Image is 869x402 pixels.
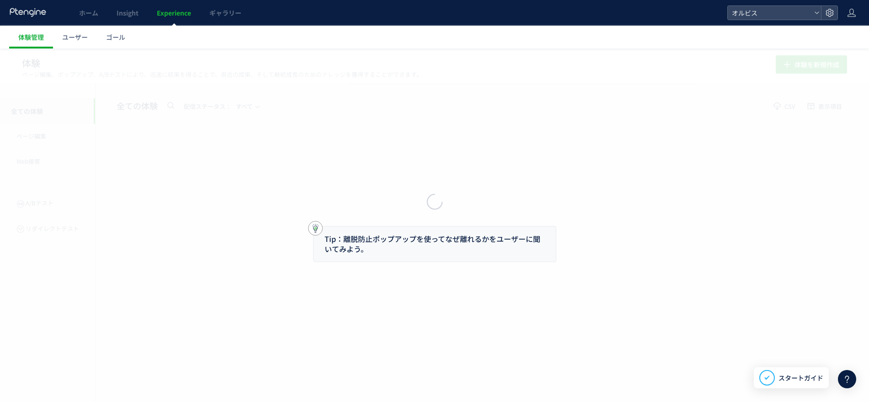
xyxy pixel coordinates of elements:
span: ホーム [79,8,98,17]
span: ギャラリー [209,8,241,17]
span: Insight [117,8,139,17]
span: 体験管理 [18,32,44,42]
span: ゴール [106,32,125,42]
span: Tip：離脱防止ポップアップを使ってなぜ離れるかをユーザーに聞いてみよう。 [325,233,540,255]
span: ユーザー [62,32,88,42]
span: オルビス [729,6,810,20]
span: Experience [157,8,191,17]
span: スタートガイド [778,373,823,383]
